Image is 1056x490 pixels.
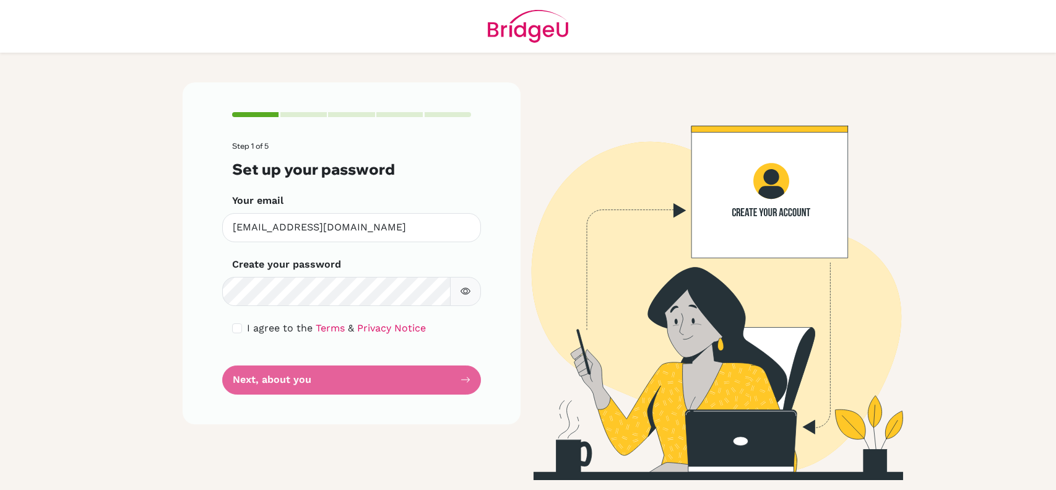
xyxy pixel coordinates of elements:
h3: Set up your password [232,160,471,178]
a: Terms [316,322,345,334]
span: & [348,322,354,334]
span: Step 1 of 5 [232,141,269,151]
input: Insert your email* [222,213,481,242]
span: I agree to the [247,322,313,334]
label: Your email [232,193,283,208]
a: Privacy Notice [357,322,426,334]
label: Create your password [232,257,341,272]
